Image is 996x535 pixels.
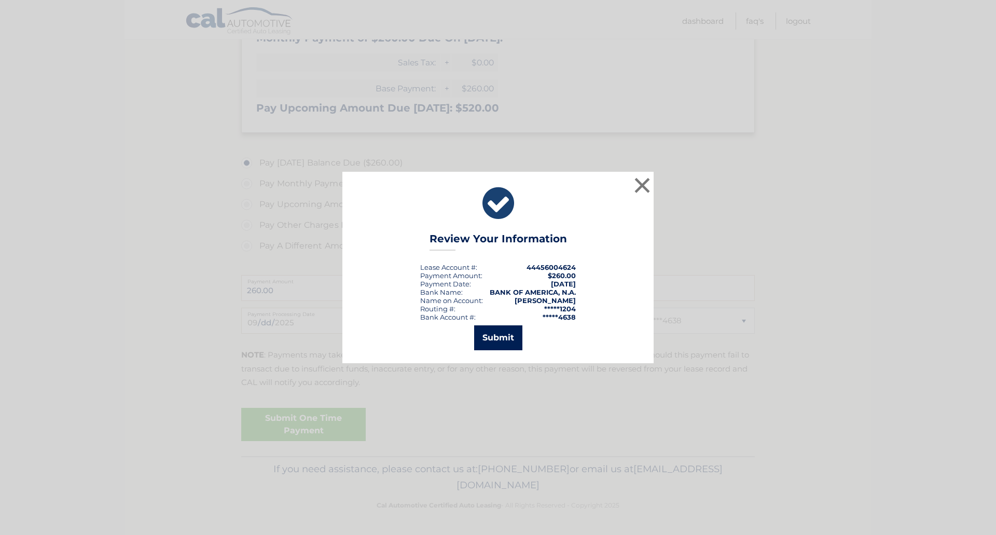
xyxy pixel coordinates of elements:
[527,263,576,271] strong: 44456004624
[420,263,477,271] div: Lease Account #:
[632,175,653,196] button: ×
[490,288,576,296] strong: BANK OF AMERICA, N.A.
[548,271,576,280] span: $260.00
[420,305,455,313] div: Routing #:
[430,232,567,251] h3: Review Your Information
[420,288,463,296] div: Bank Name:
[420,313,476,321] div: Bank Account #:
[420,280,469,288] span: Payment Date
[551,280,576,288] span: [DATE]
[420,296,483,305] div: Name on Account:
[420,280,471,288] div: :
[420,271,482,280] div: Payment Amount:
[515,296,576,305] strong: [PERSON_NAME]
[474,325,522,350] button: Submit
